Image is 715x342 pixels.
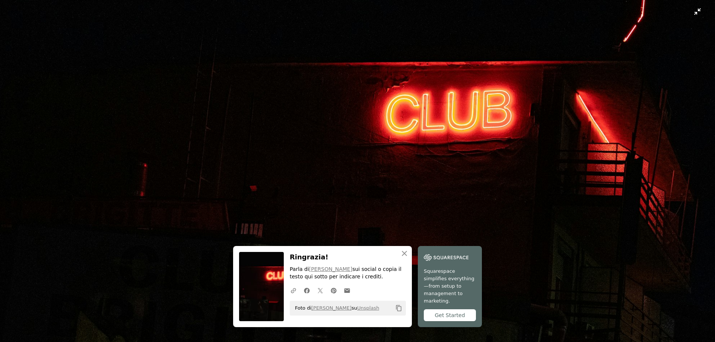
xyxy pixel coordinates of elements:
[314,283,327,298] a: Condividi su Twitter
[290,266,406,281] p: Parla di sui social o copia il testo qui sotto per indicare i crediti.
[418,246,482,327] a: Squarespace simplifies everything—from setup to management to marketing.Get Started
[291,302,379,314] span: Foto di su
[424,309,476,321] div: Get Started
[424,268,476,305] span: Squarespace simplifies everything—from setup to management to marketing.
[290,252,406,263] h3: Ringrazia!
[311,305,352,311] a: [PERSON_NAME]
[393,302,405,314] button: Copia negli appunti
[424,252,468,263] img: file-1747939142011-51e5cc87e3c9
[309,266,352,272] a: [PERSON_NAME]
[340,283,354,298] a: Condividi per email
[300,283,314,298] a: Condividi su Facebook
[357,305,379,311] a: Unsplash
[327,283,340,298] a: Condividi su Pinterest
